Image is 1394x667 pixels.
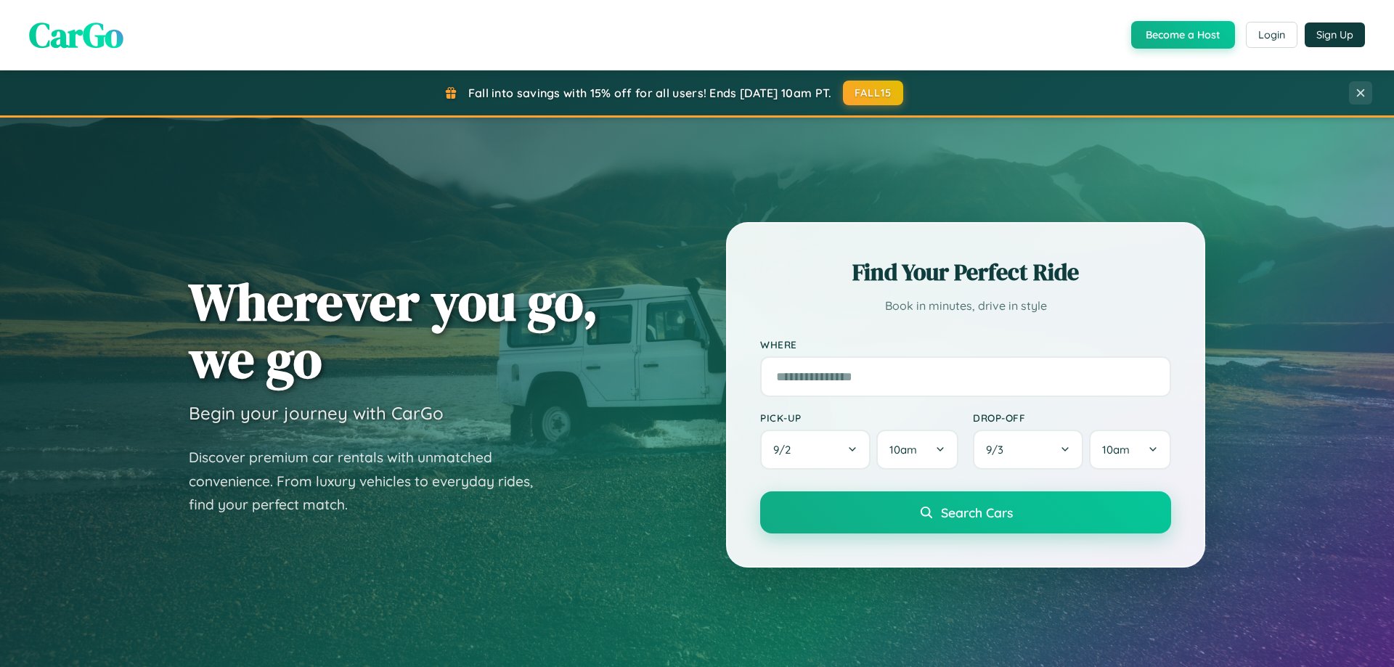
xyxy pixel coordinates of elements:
[1102,443,1130,457] span: 10am
[1089,430,1171,470] button: 10am
[1131,21,1235,49] button: Become a Host
[773,443,798,457] span: 9 / 2
[760,256,1171,288] h2: Find Your Perfect Ride
[843,81,904,105] button: FALL15
[189,273,598,388] h1: Wherever you go, we go
[29,11,123,59] span: CarGo
[468,86,832,100] span: Fall into savings with 15% off for all users! Ends [DATE] 10am PT.
[760,295,1171,316] p: Book in minutes, drive in style
[189,446,552,517] p: Discover premium car rentals with unmatched convenience. From luxury vehicles to everyday rides, ...
[760,412,958,424] label: Pick-up
[973,412,1171,424] label: Drop-off
[986,443,1011,457] span: 9 / 3
[889,443,917,457] span: 10am
[941,504,1013,520] span: Search Cars
[760,430,871,470] button: 9/2
[1246,22,1297,48] button: Login
[973,430,1083,470] button: 9/3
[1305,22,1365,47] button: Sign Up
[760,491,1171,533] button: Search Cars
[189,402,444,424] h3: Begin your journey with CarGo
[876,430,958,470] button: 10am
[760,338,1171,351] label: Where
